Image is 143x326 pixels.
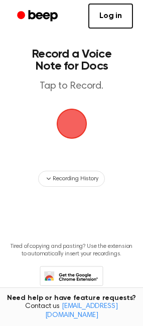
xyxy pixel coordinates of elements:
span: Contact us [6,302,137,320]
a: [EMAIL_ADDRESS][DOMAIN_NAME] [45,303,118,319]
a: Beep [10,7,67,26]
img: Beep Logo [57,109,87,139]
a: Log in [88,4,133,29]
h1: Record a Voice Note for Docs [18,48,125,72]
button: Recording History [38,171,104,187]
p: Tap to Record. [18,80,125,93]
span: Recording History [53,174,98,183]
p: Tired of copying and pasting? Use the extension to automatically insert your recordings. [8,243,135,258]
